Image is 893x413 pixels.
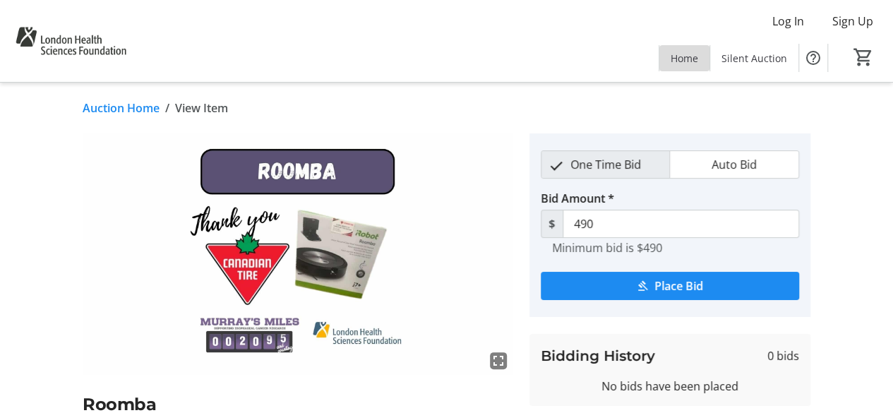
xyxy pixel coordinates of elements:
[541,378,799,395] div: No bids have been placed
[83,133,513,375] img: Image
[721,51,787,66] span: Silent Auction
[8,6,133,76] img: London Health Sciences Foundation's Logo
[772,13,804,30] span: Log In
[552,241,662,255] tr-hint: Minimum bid is $490
[654,277,703,294] span: Place Bid
[821,10,885,32] button: Sign Up
[671,51,698,66] span: Home
[659,45,709,71] a: Home
[165,100,169,116] span: /
[541,190,614,207] label: Bid Amount *
[767,347,799,364] span: 0 bids
[832,13,873,30] span: Sign Up
[541,272,799,300] button: Place Bid
[761,10,815,32] button: Log In
[851,44,876,70] button: Cart
[541,210,563,238] span: $
[710,45,798,71] a: Silent Auction
[562,151,649,178] span: One Time Bid
[703,151,765,178] span: Auto Bid
[83,100,160,116] a: Auction Home
[799,44,827,72] button: Help
[490,352,507,369] mat-icon: fullscreen
[541,345,655,366] h3: Bidding History
[175,100,228,116] span: View Item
